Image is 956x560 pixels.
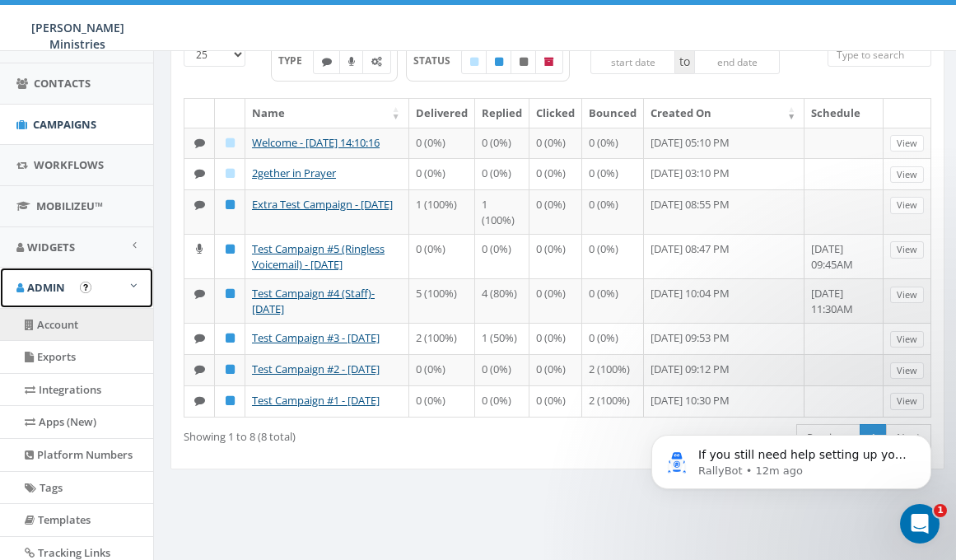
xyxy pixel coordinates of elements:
[245,99,409,128] th: Name: activate to sort column ascending
[535,49,563,74] label: Archived
[529,323,582,354] td: 0 (0%)
[313,49,341,74] label: Text SMS
[33,117,96,132] span: Campaigns
[409,158,475,189] td: 0 (0%)
[890,362,924,380] a: View
[409,234,475,278] td: 0 (0%)
[890,331,924,348] a: View
[890,287,924,304] a: View
[470,57,478,67] i: Draft
[475,385,530,417] td: 0 (0%)
[475,189,530,234] td: 1 (100%)
[644,189,804,234] td: [DATE] 08:55 PM
[475,278,530,323] td: 4 (80%)
[582,189,644,234] td: 0 (0%)
[409,99,475,128] th: Delivered
[371,57,382,67] i: Automated Message
[226,288,235,299] i: Published
[529,99,582,128] th: Clicked
[409,189,475,234] td: 1 (100%)
[226,138,235,148] i: Draft
[644,278,804,323] td: [DATE] 10:04 PM
[529,278,582,323] td: 0 (0%)
[226,364,235,375] i: Published
[475,234,530,278] td: 0 (0%)
[582,323,644,354] td: 0 (0%)
[252,197,393,212] a: Extra Test Campaign - [DATE]
[529,354,582,385] td: 0 (0%)
[413,54,462,68] span: STATUS
[184,422,481,445] div: Showing 1 to 8 (8 total)
[194,333,205,343] i: Text SMS
[226,244,235,254] i: Published
[644,158,804,189] td: [DATE] 03:10 PM
[644,99,804,128] th: Created On: activate to sort column ascending
[252,362,380,376] a: Test Campaign #2 - [DATE]
[226,395,235,406] i: Published
[582,278,644,323] td: 0 (0%)
[252,135,380,150] a: Welcome - [DATE] 14:10:16
[582,234,644,278] td: 0 (0%)
[409,278,475,323] td: 5 (100%)
[495,57,503,67] i: Published
[362,49,391,74] label: Automated Message
[694,49,780,74] input: end date
[31,20,124,52] span: [PERSON_NAME] Ministries
[582,99,644,128] th: Bounced
[409,128,475,159] td: 0 (0%)
[409,385,475,417] td: 0 (0%)
[194,364,205,375] i: Text SMS
[529,128,582,159] td: 0 (0%)
[890,197,924,214] a: View
[644,323,804,354] td: [DATE] 09:53 PM
[72,48,280,159] span: If you still need help setting up your automated text campaign with the "Thank You" tag, I'm here...
[80,282,91,293] button: Open In-App Guide
[675,49,694,74] span: to
[34,76,91,91] span: Contacts
[194,199,205,210] i: Text SMS
[72,63,284,78] p: Message from RallyBot, sent 12m ago
[582,128,644,159] td: 0 (0%)
[804,234,884,278] td: [DATE] 09:45AM
[226,168,235,179] i: Draft
[590,49,676,74] input: start date
[627,400,956,516] iframe: Intercom notifications message
[409,354,475,385] td: 0 (0%)
[529,234,582,278] td: 0 (0%)
[890,135,924,152] a: View
[252,166,336,180] a: 2gether in Prayer
[890,241,924,259] a: View
[27,280,65,295] span: Admin
[529,385,582,417] td: 0 (0%)
[475,158,530,189] td: 0 (0%)
[582,354,644,385] td: 2 (100%)
[511,49,537,74] label: Unpublished
[475,99,530,128] th: Replied
[339,49,364,74] label: Ringless Voice Mail
[890,166,924,184] a: View
[196,244,203,254] i: Ringless Voice Mail
[36,198,103,213] span: MobilizeU™
[644,354,804,385] td: [DATE] 09:12 PM
[461,49,487,74] label: Draft
[348,57,355,67] i: Ringless Voice Mail
[804,278,884,323] td: [DATE] 11:30AM
[252,393,380,408] a: Test Campaign #1 - [DATE]
[226,333,235,343] i: Published
[409,323,475,354] td: 2 (100%)
[252,286,375,316] a: Test Campaign #4 (Staff)- [DATE]
[475,323,530,354] td: 1 (50%)
[582,385,644,417] td: 2 (100%)
[520,57,528,67] i: Unpublished
[252,241,385,272] a: Test Campaign #5 (Ringless Voicemail) - [DATE]
[194,395,205,406] i: Text SMS
[252,330,380,345] a: Test Campaign #3 - [DATE]
[486,49,512,74] label: Published
[194,288,205,299] i: Text SMS
[900,504,940,544] iframe: Intercom live chat
[475,128,530,159] td: 0 (0%)
[34,157,104,172] span: Workflows
[644,234,804,278] td: [DATE] 08:47 PM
